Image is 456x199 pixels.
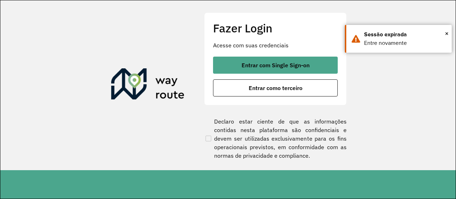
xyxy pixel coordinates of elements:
div: Sessão expirada [364,30,446,39]
div: Entre novamente [364,39,446,47]
h2: Fazer Login [213,21,338,35]
p: Acesse com suas credenciais [213,41,338,49]
button: button [213,57,338,74]
img: Roteirizador AmbevTech [111,68,185,103]
label: Declaro estar ciente de que as informações contidas nesta plataforma são confidenciais e devem se... [204,117,347,160]
span: Entrar como terceiro [249,85,302,91]
span: Entrar com Single Sign-on [242,62,310,68]
button: Close [445,28,449,39]
button: button [213,79,338,96]
span: × [445,28,449,39]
